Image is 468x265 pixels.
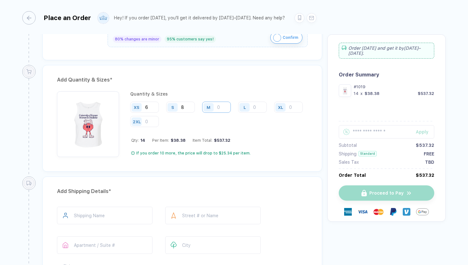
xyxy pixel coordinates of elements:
[207,105,210,110] div: M
[134,105,139,110] div: XS
[130,91,308,97] div: Quantity & Sizes
[408,125,434,139] button: Apply
[169,138,186,143] div: $38.38
[171,105,174,110] div: S
[373,207,384,217] img: master-card
[358,207,368,217] img: visa
[133,119,141,124] div: 2XL
[283,32,298,43] span: Confirm
[416,173,434,178] div: $537.32
[360,91,363,96] div: x
[152,138,186,143] div: Per Item:
[165,36,216,43] div: 95% customers say yes!
[339,173,366,178] div: Order Total
[212,138,230,143] div: $537.32
[416,129,434,134] div: Apply
[339,72,434,78] div: Order Summary
[57,75,308,85] div: Add Quantity & Sizes
[60,95,116,150] img: 8e3e22ad-e92a-4e2e-a33d-73251b9b2890_nt_front_1758119400179.jpg
[425,160,434,165] div: TBD
[114,15,285,21] div: Hey! If you order [DATE], you'll get it delivered by [DATE]–[DATE]. Need any help?
[418,91,434,96] div: $537.32
[424,151,434,156] div: FREE
[339,160,359,165] div: Sales Tax
[273,34,281,42] img: icon
[365,91,379,96] div: $38.38
[354,91,358,96] div: 14
[344,208,352,216] img: express
[403,208,410,216] img: Venmo
[98,12,109,24] img: user profile
[339,43,434,59] div: Order [DATE] and get it by [DATE]–[DATE] .
[136,151,251,156] div: If you order 10 more, the price will drop to $25.34 per item.
[354,84,434,89] div: #1019
[113,36,161,43] div: 80% changes are minor
[416,205,429,218] img: GPay
[44,14,91,22] div: Place an Order
[389,208,397,216] img: Paypal
[340,86,350,95] img: 8e3e22ad-e92a-4e2e-a33d-73251b9b2890_nt_front_1758119400179.jpg
[358,151,377,156] div: Standard
[193,138,230,143] div: Item Total:
[339,143,357,148] div: Subtotal
[270,32,302,44] button: iconConfirm
[339,151,357,156] div: Shipping
[131,138,145,143] div: Qty:
[278,105,283,110] div: XL
[416,143,434,148] div: $537.32
[139,138,145,143] span: 14
[57,186,308,197] div: Add Shipping Details
[244,105,246,110] div: L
